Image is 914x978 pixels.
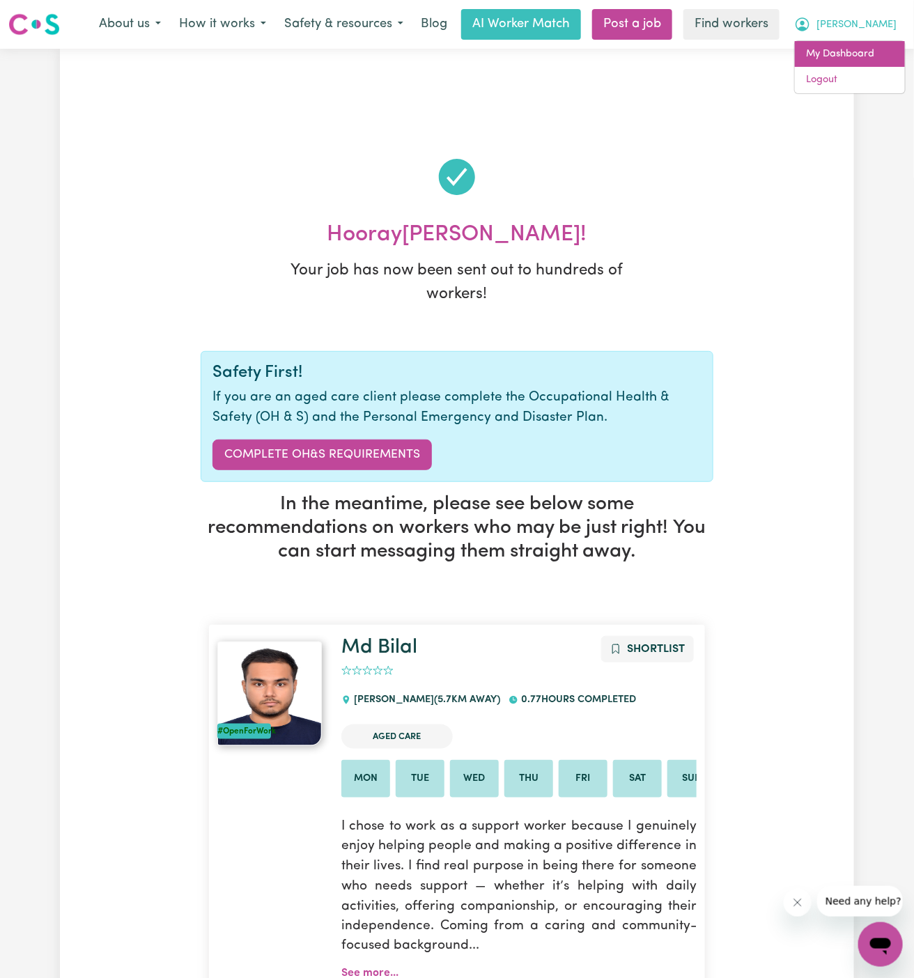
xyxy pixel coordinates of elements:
button: How it works [170,10,275,39]
div: #OpenForWork [217,724,271,739]
a: Md Bilal#OpenForWork [217,642,325,746]
span: Shortlist [627,644,685,655]
a: Blog [412,9,456,40]
h2: Hooray [PERSON_NAME] ! [201,222,713,248]
h3: In the meantime, please see below some recommendations on workers who may be just right! You can ... [201,493,713,564]
li: Available on Thu [504,760,553,798]
a: Logout [795,67,905,93]
p: If you are an aged care client please complete the Occupational Health & Safety (OH & S) and the ... [212,388,702,428]
a: AI Worker Match [461,9,581,40]
li: Available on Tue [396,760,444,798]
img: Careseekers logo [8,12,60,37]
a: Find workers [683,9,780,40]
div: add rating by typing an integer from 0 to 5 or pressing arrow keys [341,663,394,679]
span: ( 5.7 km away) [434,694,500,705]
li: Available on Fri [559,760,607,798]
button: Safety & resources [275,10,412,39]
a: Complete OH&S Requirements [212,440,432,470]
li: Available on Wed [450,760,499,798]
p: I chose to work as a support worker because I genuinely enjoy helping people and making a positiv... [341,809,697,966]
iframe: Close message [784,889,812,917]
p: Your job has now been sent out to hundreds of workers! [283,259,631,306]
iframe: Message from company [817,886,903,917]
button: My Account [785,10,906,39]
a: Md Bilal [341,637,417,658]
a: My Dashboard [795,41,905,68]
div: [PERSON_NAME] [341,681,509,719]
li: Aged Care [341,724,453,749]
span: [PERSON_NAME] [816,17,897,33]
div: My Account [794,40,906,94]
h4: Safety First! [212,363,702,383]
a: Post a job [592,9,672,40]
a: Careseekers logo [8,8,60,40]
button: About us [90,10,170,39]
li: Available on Sat [613,760,662,798]
div: 0.77 hours completed [509,681,644,719]
li: Available on Sun [667,760,716,798]
img: View Md Bilal's profile [217,642,322,746]
iframe: Button to launch messaging window [858,922,903,967]
button: Add to shortlist [601,636,694,662]
li: Available on Mon [341,760,390,798]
